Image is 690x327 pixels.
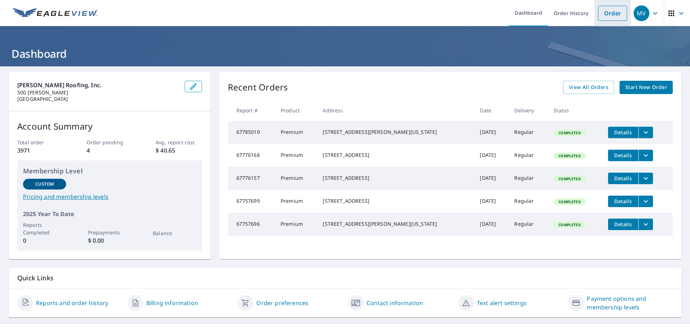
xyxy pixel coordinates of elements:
th: Delivery [509,100,548,121]
div: [STREET_ADDRESS] [323,174,468,182]
div: [STREET_ADDRESS] [323,197,468,205]
p: 3971 [17,146,63,155]
td: 67757696 [228,213,275,236]
a: Pricing and membership levels [23,192,196,201]
button: filesDropdownBtn-67776157 [638,173,653,184]
td: [DATE] [474,213,509,236]
a: Text alert settings [477,299,526,307]
p: Reports Completed [23,221,66,236]
button: detailsBtn-67776168 [608,150,638,161]
p: [PERSON_NAME] Roofing, Inc. [17,81,179,89]
h1: Dashboard [9,46,681,61]
td: 67757699 [228,190,275,213]
span: Completed [554,153,585,158]
img: EV Logo [13,8,98,19]
button: filesDropdownBtn-67776168 [638,150,653,161]
td: Premium [275,190,317,213]
a: View All Orders [563,81,614,94]
button: filesDropdownBtn-67785010 [638,127,653,138]
div: [STREET_ADDRESS][PERSON_NAME][US_STATE] [323,220,468,228]
button: filesDropdownBtn-67757696 [638,219,653,230]
p: 4 [87,146,133,155]
td: Premium [275,213,317,236]
th: Report # [228,100,275,121]
div: MV [634,5,649,21]
p: $ 0.00 [88,236,131,245]
p: Account Summary [17,120,202,133]
button: detailsBtn-67785010 [608,127,638,138]
td: Regular [509,190,548,213]
p: Prepayments [88,229,131,236]
div: [STREET_ADDRESS] [323,151,468,159]
td: Regular [509,144,548,167]
button: detailsBtn-67757696 [608,219,638,230]
span: Details [612,129,634,136]
span: Start New Order [625,83,667,92]
a: Reports and order history [36,299,108,307]
p: 0 [23,236,66,245]
td: 67785010 [228,121,275,144]
p: Order pending [87,139,133,146]
th: Product [275,100,317,121]
a: Billing information [146,299,198,307]
th: Status [548,100,602,121]
span: Completed [554,130,585,135]
td: [DATE] [474,167,509,190]
span: Completed [554,176,585,181]
p: Recent Orders [228,81,288,94]
a: Payment options and membership levels [587,294,673,312]
td: Premium [275,121,317,144]
p: Avg. report cost [156,139,202,146]
span: Details [612,198,634,205]
td: Regular [509,213,548,236]
p: Balance [153,229,196,237]
p: Quick Links [17,274,673,282]
span: Completed [554,222,585,227]
span: View All Orders [569,83,608,92]
button: detailsBtn-67757699 [608,196,638,207]
td: Premium [275,144,317,167]
p: 500 [PERSON_NAME] [17,89,179,96]
span: Details [612,175,634,182]
button: filesDropdownBtn-67757699 [638,196,653,207]
th: Date [474,100,509,121]
span: Details [612,152,634,159]
p: Custom [35,181,54,187]
p: Membership Level [23,166,196,176]
td: Regular [509,167,548,190]
p: [GEOGRAPHIC_DATA] [17,96,179,102]
th: Address [317,100,474,121]
p: $ 40.65 [156,146,202,155]
div: [STREET_ADDRESS][PERSON_NAME][US_STATE] [323,129,468,136]
p: 2025 Year To Date [23,210,196,218]
td: Premium [275,167,317,190]
span: Details [612,221,634,228]
td: 67776168 [228,144,275,167]
span: Completed [554,199,585,204]
button: detailsBtn-67776157 [608,173,638,184]
td: [DATE] [474,144,509,167]
a: Start New Order [620,81,673,94]
td: [DATE] [474,121,509,144]
a: Order [598,6,627,21]
td: [DATE] [474,190,509,213]
td: Regular [509,121,548,144]
td: 67776157 [228,167,275,190]
a: Order preferences [256,299,308,307]
p: Total order [17,139,63,146]
a: Contact information [367,299,423,307]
